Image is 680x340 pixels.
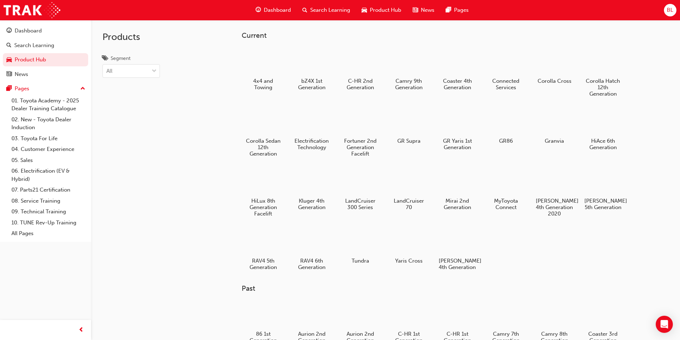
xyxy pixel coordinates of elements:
[106,67,112,75] div: All
[536,198,573,217] h5: [PERSON_NAME] 4th Generation 2020
[407,3,440,17] a: news-iconNews
[245,198,282,217] h5: HiLux 8th Generation Facelift
[390,78,428,91] h5: Camry 9th Generation
[242,284,647,293] h3: Past
[80,84,85,93] span: up-icon
[584,138,622,151] h5: HiAce 6th Generation
[413,6,418,15] span: news-icon
[9,95,88,114] a: 01. Toyota Academy - 2025 Dealer Training Catalogue
[9,206,88,217] a: 09. Technical Training
[9,217,88,228] a: 10. TUNE Rev-Up Training
[302,6,307,15] span: search-icon
[339,225,382,267] a: Tundra
[3,82,88,95] button: Pages
[102,31,160,43] h2: Products
[387,45,430,93] a: Camry 9th Generation
[440,3,474,17] a: pages-iconPages
[436,45,479,93] a: Coaster 4th Generation
[439,258,476,270] h5: [PERSON_NAME] 4th Generation
[14,41,54,50] div: Search Learning
[6,28,12,34] span: guage-icon
[339,45,382,93] a: C-HR 2nd Generation
[293,78,331,91] h5: bZ4X 1st Generation
[111,55,131,62] div: Segment
[15,85,29,93] div: Pages
[293,198,331,210] h5: Kluger 4th Generation
[250,3,297,17] a: guage-iconDashboard
[9,133,88,144] a: 03. Toyota For Life
[3,53,88,66] a: Product Hub
[9,155,88,166] a: 05. Sales
[4,2,60,18] img: Trak
[439,78,476,91] h5: Coaster 4th Generation
[6,42,11,49] span: search-icon
[3,23,88,82] button: DashboardSearch LearningProduct HubNews
[484,105,527,147] a: GR86
[584,78,622,97] h5: Corolla Hatch 12th Generation
[293,258,331,270] h5: RAV4 6th Generation
[667,6,673,14] span: BL
[79,326,84,335] span: prev-icon
[342,258,379,264] h5: Tundra
[436,225,479,273] a: [PERSON_NAME] 4th Generation
[436,105,479,153] a: GR Yaris 1st Generation
[581,105,624,153] a: HiAce 6th Generation
[339,165,382,213] a: LandCruiser 300 Series
[342,198,379,210] h5: LandCruiser 300 Series
[264,6,291,14] span: Dashboard
[390,258,428,264] h5: Yaris Cross
[439,198,476,210] h5: Mirai 2nd Generation
[342,78,379,91] h5: C-HR 2nd Generation
[290,225,333,273] a: RAV4 6th Generation
[536,78,573,84] h5: Corolla Cross
[581,45,624,100] a: Corolla Hatch 12th Generation
[15,27,42,35] div: Dashboard
[664,4,676,16] button: BL
[242,225,284,273] a: RAV4 5th Generation
[245,138,282,157] h5: Corolla Sedan 12th Generation
[446,6,451,15] span: pages-icon
[9,114,88,133] a: 02. New - Toyota Dealer Induction
[436,165,479,213] a: Mirai 2nd Generation
[290,165,333,213] a: Kluger 4th Generation
[242,165,284,219] a: HiLux 8th Generation Facelift
[533,105,576,147] a: Granvia
[310,6,350,14] span: Search Learning
[3,68,88,81] a: News
[656,316,673,333] div: Open Intercom Messenger
[15,70,28,78] div: News
[362,6,367,15] span: car-icon
[387,165,430,213] a: LandCruiser 70
[290,45,333,93] a: bZ4X 1st Generation
[290,105,333,153] a: Electrification Technology
[484,45,527,93] a: Connected Services
[9,196,88,207] a: 08. Service Training
[390,138,428,144] h5: GR Supra
[245,258,282,270] h5: RAV4 5th Generation
[9,166,88,184] a: 06. Electrification (EV & Hybrid)
[487,198,525,210] h5: MyToyota Connect
[6,71,12,78] span: news-icon
[387,225,430,267] a: Yaris Cross
[484,165,527,213] a: MyToyota Connect
[421,6,434,14] span: News
[9,184,88,196] a: 07. Parts21 Certification
[390,198,428,210] h5: LandCruiser 70
[6,57,12,63] span: car-icon
[3,39,88,52] a: Search Learning
[339,105,382,159] a: Fortuner 2nd Generation Facelift
[152,67,157,76] span: down-icon
[533,45,576,87] a: Corolla Cross
[242,45,284,93] a: 4x4 and Towing
[9,228,88,239] a: All Pages
[245,78,282,91] h5: 4x4 and Towing
[487,78,525,91] h5: Connected Services
[370,6,401,14] span: Product Hub
[454,6,469,14] span: Pages
[533,165,576,219] a: [PERSON_NAME] 4th Generation 2020
[3,24,88,37] a: Dashboard
[102,56,108,62] span: tags-icon
[242,31,647,40] h3: Current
